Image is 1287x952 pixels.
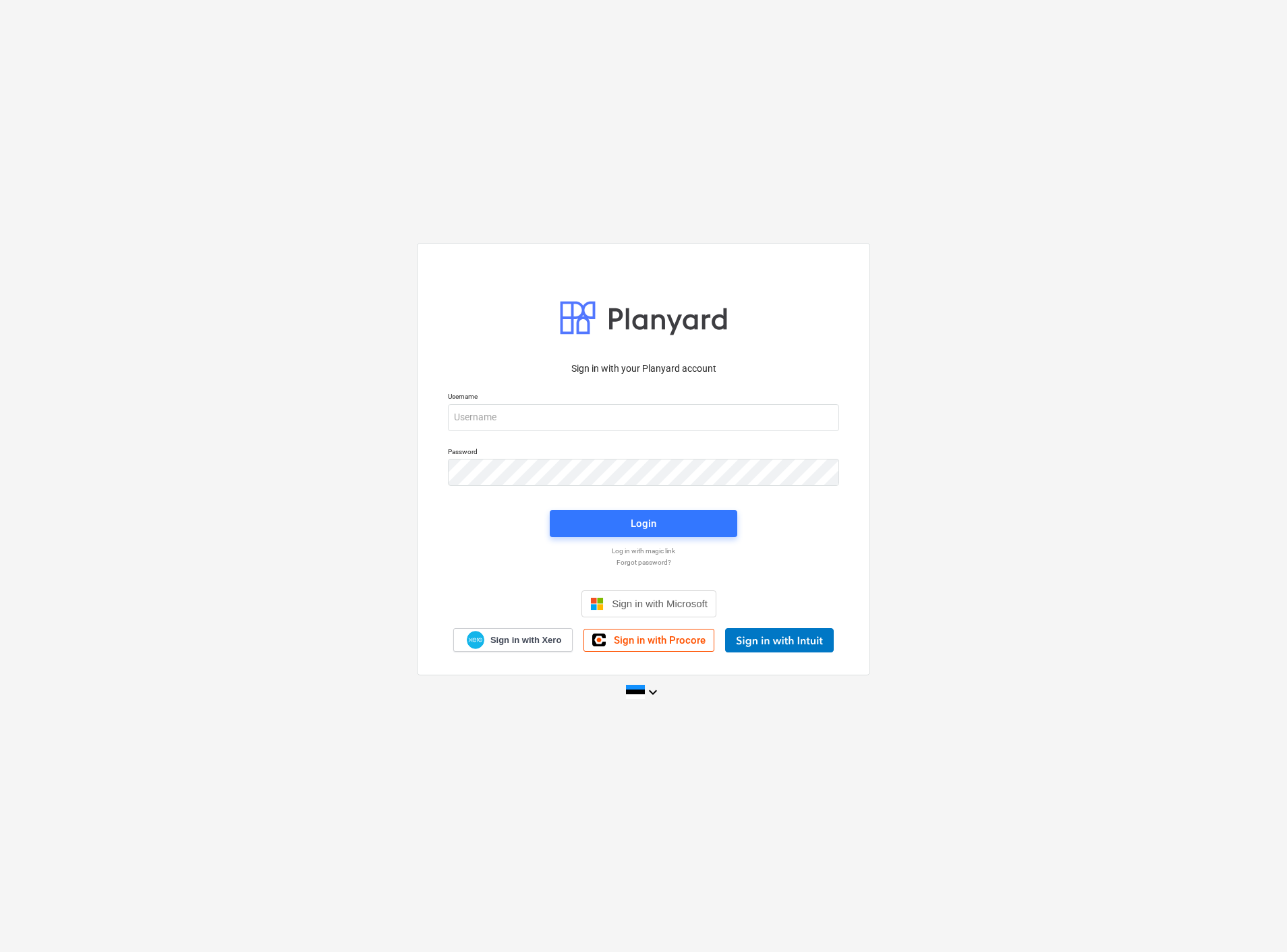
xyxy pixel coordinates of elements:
p: Password [448,447,839,459]
img: Xero logo [467,631,484,649]
img: Microsoft logo [590,597,604,611]
p: Username [448,392,839,403]
button: Login [550,510,737,537]
i: keyboard_arrow_down [645,684,661,700]
a: Log in with magic link [441,547,846,555]
p: Sign in with your Planyard account [448,362,839,376]
span: Sign in with Xero [490,634,561,646]
span: Sign in with Procore [614,634,706,646]
div: Login [631,515,656,532]
a: Sign in with Procore [583,629,714,652]
input: Username [448,404,839,431]
span: Sign in with Microsoft [612,598,708,609]
a: Sign in with Xero [453,628,573,652]
a: Forgot password? [441,558,846,567]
